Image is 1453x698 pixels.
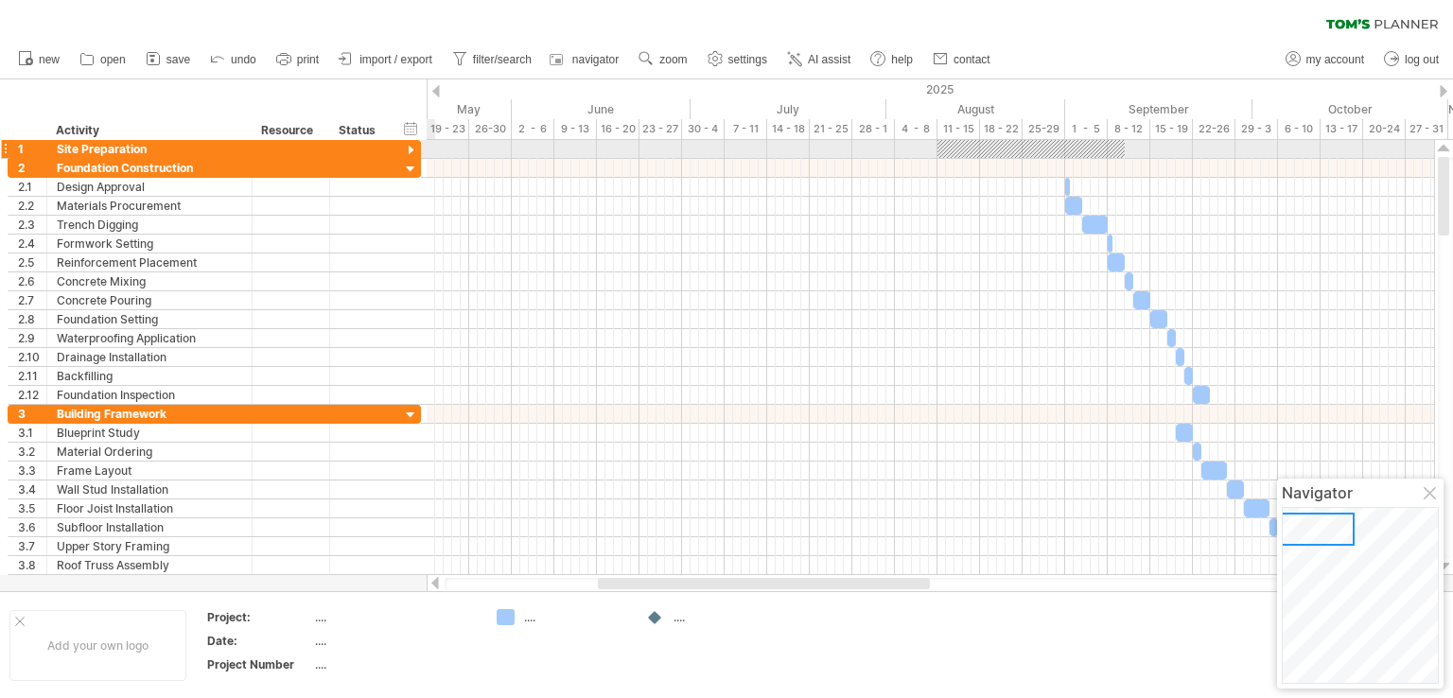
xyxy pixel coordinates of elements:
a: log out [1379,47,1444,72]
span: AI assist [808,53,850,66]
a: print [271,47,324,72]
div: September 2025 [1065,99,1252,119]
div: Resource [261,121,319,140]
a: undo [205,47,262,72]
div: Status [339,121,380,140]
div: .... [524,609,627,625]
div: .... [674,609,777,625]
span: navigator [572,53,619,66]
div: Site Preparation [57,140,242,158]
div: 3.6 [18,518,46,536]
div: 2.12 [18,386,46,404]
div: 22-26 [1193,119,1235,139]
div: Trench Digging [57,216,242,234]
span: save [166,53,190,66]
div: 29 - 3 [1235,119,1278,139]
div: 14 - 18 [767,119,810,139]
div: Concrete Mixing [57,272,242,290]
a: settings [703,47,773,72]
div: 27 - 31 [1406,119,1448,139]
a: zoom [634,47,692,72]
span: new [39,53,60,66]
div: 1 - 5 [1065,119,1108,139]
a: save [141,47,196,72]
div: Materials Procurement [57,197,242,215]
div: 30 - 4 [682,119,725,139]
div: Material Ordering [57,443,242,461]
div: .... [315,609,474,625]
div: 3.5 [18,499,46,517]
div: Project: [207,609,311,625]
div: Foundation Setting [57,310,242,328]
a: import / export [334,47,438,72]
span: my account [1306,53,1364,66]
div: 26-30 [469,119,512,139]
div: 28 - 1 [852,119,895,139]
div: 25-29 [1023,119,1065,139]
div: August 2025 [886,99,1065,119]
div: Activity [56,121,241,140]
div: 3.1 [18,424,46,442]
a: open [75,47,131,72]
div: 8 - 12 [1108,119,1150,139]
div: 2.1 [18,178,46,196]
div: 3.7 [18,537,46,555]
div: Formwork Setting [57,235,242,253]
div: .... [315,656,474,672]
div: 19 - 23 [427,119,469,139]
div: Floor Joist Installation [57,499,242,517]
div: Foundation Inspection [57,386,242,404]
span: import / export [359,53,432,66]
div: 3.3 [18,462,46,480]
div: 2.3 [18,216,46,234]
div: 20-24 [1363,119,1406,139]
div: 13 - 17 [1321,119,1363,139]
div: 3.2 [18,443,46,461]
div: 2.10 [18,348,46,366]
div: 2.5 [18,253,46,271]
div: 23 - 27 [639,119,682,139]
div: 3.8 [18,556,46,574]
a: help [866,47,919,72]
div: 7 - 11 [725,119,767,139]
div: .... [315,633,474,649]
div: 18 - 22 [980,119,1023,139]
div: Navigator [1282,483,1439,502]
a: new [13,47,65,72]
div: 4 - 8 [895,119,937,139]
div: 9 - 13 [554,119,597,139]
div: 2 - 6 [512,119,554,139]
span: open [100,53,126,66]
div: 15 - 19 [1150,119,1193,139]
div: 2.9 [18,329,46,347]
div: 2.2 [18,197,46,215]
div: 11 - 15 [937,119,980,139]
div: 2 [18,159,46,177]
span: print [297,53,319,66]
div: Date: [207,633,311,649]
div: 2.8 [18,310,46,328]
div: 1 [18,140,46,158]
span: contact [954,53,990,66]
a: navigator [547,47,624,72]
div: Drainage Installation [57,348,242,366]
div: Design Approval [57,178,242,196]
div: 3.4 [18,480,46,498]
div: Add your own logo [9,610,186,681]
div: Wall Stud Installation [57,480,242,498]
div: 3 [18,405,46,423]
a: filter/search [447,47,537,72]
div: Building Framework [57,405,242,423]
a: contact [928,47,996,72]
div: Foundation Construction [57,159,242,177]
span: help [891,53,913,66]
div: Backfilling [57,367,242,385]
div: 21 - 25 [810,119,852,139]
div: Blueprint Study [57,424,242,442]
div: Roof Truss Assembly [57,556,242,574]
div: Upper Story Framing [57,537,242,555]
div: 6 - 10 [1278,119,1321,139]
a: AI assist [782,47,856,72]
span: zoom [659,53,687,66]
div: Reinforcement Placement [57,253,242,271]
